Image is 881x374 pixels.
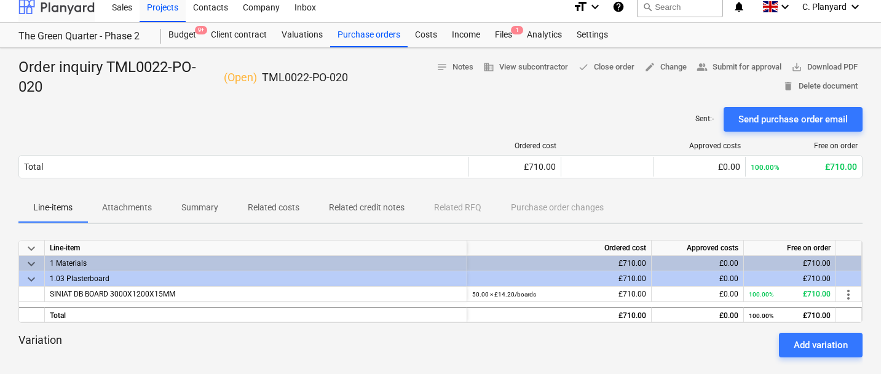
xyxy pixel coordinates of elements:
div: £710.00 [751,162,857,172]
span: C. Planyard [802,2,847,12]
p: Line-items [33,201,73,214]
div: Ordered cost [474,141,556,150]
button: View subcontractor [478,58,573,77]
span: Change [644,60,687,74]
div: £710.00 [472,256,646,271]
p: Related costs [248,201,299,214]
span: Download PDF [791,60,858,74]
button: Submit for approval [692,58,786,77]
button: Change [639,58,692,77]
a: Files1 [488,23,520,47]
span: Submit for approval [697,60,781,74]
span: done [578,62,589,73]
span: View subcontractor [483,60,568,74]
small: 100.00% [749,312,773,319]
span: Close order [578,60,634,74]
div: Add variation [794,337,848,353]
div: £710.00 [472,271,646,287]
button: Send purchase order email [724,107,863,132]
span: delete [783,81,794,92]
span: people_alt [697,62,708,73]
span: SINIAT DB BOARD 3000X1200X15MM [50,290,175,298]
div: Budget [161,23,203,47]
small: 100.00% [751,163,780,172]
div: 1.03 Plasterboard [50,271,462,286]
span: keyboard_arrow_down [24,272,39,287]
div: £710.00 [474,162,556,172]
small: 100.00% [749,291,773,298]
div: £0.00 [658,162,740,172]
div: Approved costs [652,241,744,256]
span: keyboard_arrow_down [24,257,39,271]
a: Income [444,23,488,47]
span: more_vert [841,287,856,302]
div: £0.00 [657,256,738,271]
div: Line-item [45,241,467,256]
div: £0.00 [657,308,738,324]
span: Notes [437,60,473,74]
small: 50.00 × £14.20 / boards [472,291,536,298]
span: 1 [511,26,523,34]
div: The Green Quarter - Phase 2 [18,30,146,43]
div: Ordered cost [467,241,652,256]
p: TML0022-PO-020 [262,70,348,85]
a: Valuations [274,23,330,47]
a: Costs [408,23,444,47]
a: Purchase orders [330,23,408,47]
a: Analytics [520,23,569,47]
span: edit [644,62,655,73]
span: save_alt [791,62,802,73]
p: Sent : - [695,114,714,124]
p: Related credit notes [329,201,405,214]
div: £0.00 [657,287,738,302]
div: Send purchase order email [738,111,848,127]
div: £710.00 [749,256,831,271]
div: Order inquiry TML0022-PO-020 [18,58,348,97]
div: Total [45,307,467,322]
span: keyboard_arrow_down [24,241,39,256]
span: search [642,2,652,12]
span: business [483,62,494,73]
div: £710.00 [749,271,831,287]
div: £710.00 [472,287,646,302]
p: Summary [181,201,218,214]
div: £710.00 [749,308,831,324]
a: Client contract [203,23,274,47]
p: Variation [18,333,62,357]
a: Budget9+ [161,23,203,47]
div: Approved costs [658,141,741,150]
div: £0.00 [657,271,738,287]
div: 1 Materials [50,256,462,271]
div: £710.00 [472,308,646,324]
span: notes [437,62,448,73]
div: Files [488,23,520,47]
button: Close order [573,58,639,77]
button: Download PDF [786,58,863,77]
span: Delete document [783,79,858,94]
p: ( Open ) [224,70,257,85]
div: £710.00 [749,287,831,302]
button: Delete document [778,77,863,96]
p: Attachments [102,201,152,214]
a: Settings [569,23,615,47]
button: Add variation [779,333,863,357]
div: Total [24,162,43,172]
iframe: Chat Widget [820,315,881,374]
span: 9+ [195,26,207,34]
button: Notes [432,58,478,77]
div: Free on order [751,141,858,150]
div: Free on order [744,241,836,256]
